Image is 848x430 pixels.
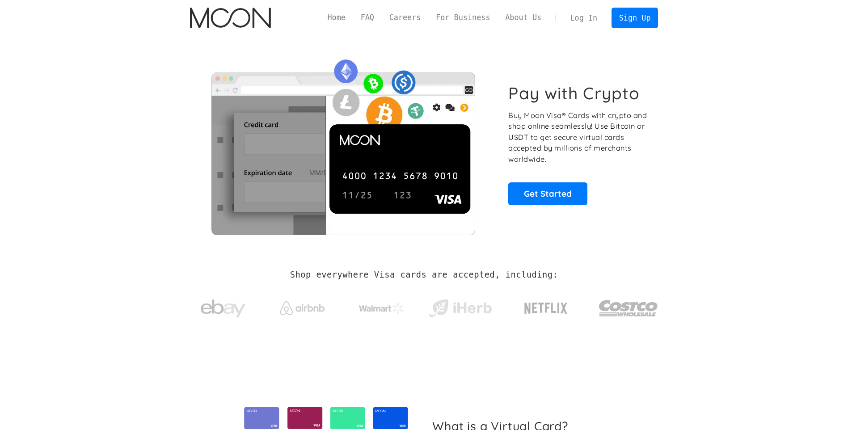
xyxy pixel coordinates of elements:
[599,291,658,325] img: Costco
[290,270,558,280] h2: Shop everywhere Visa cards are accepted, including:
[599,282,658,329] a: Costco
[563,8,605,28] a: Log In
[280,301,325,315] img: Airbnb
[190,8,271,28] img: Moon Logo
[508,182,587,205] a: Get Started
[190,286,257,327] a: ebay
[190,53,496,235] img: Moon Cards let you spend your crypto anywhere Visa is accepted.
[269,292,335,320] a: Airbnb
[190,8,271,28] a: home
[508,83,640,103] h1: Pay with Crypto
[427,288,494,325] a: iHerb
[320,12,353,23] a: Home
[353,12,382,23] a: FAQ
[508,110,648,165] p: Buy Moon Visa® Cards with crypto and shop online seamlessly! Use Bitcoin or USDT to get secure vi...
[612,8,658,28] a: Sign Up
[427,297,494,320] img: iHerb
[359,303,404,314] img: Walmart
[201,295,245,323] img: ebay
[382,12,428,23] a: Careers
[498,12,549,23] a: About Us
[428,12,498,23] a: For Business
[506,288,586,324] a: Netflix
[523,297,568,320] img: Netflix
[348,294,414,318] a: Walmart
